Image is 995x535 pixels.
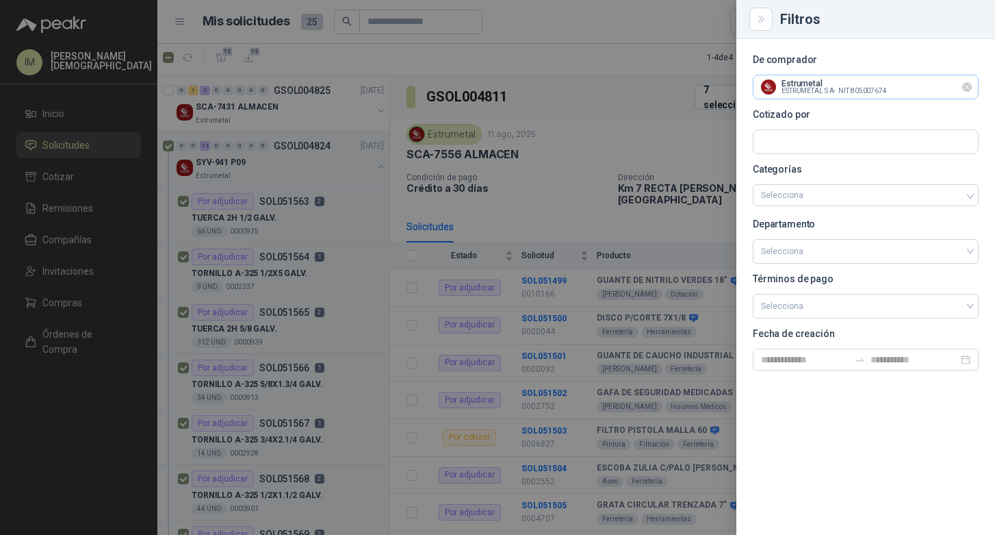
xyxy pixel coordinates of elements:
[753,220,979,228] p: Departamento
[753,275,979,283] p: Términos de pago
[962,82,972,92] button: Limpiar
[854,354,865,365] span: swap-right
[854,354,865,365] span: to
[753,11,769,27] button: Close
[753,55,979,64] p: De comprador
[780,12,979,26] div: Filtros
[753,110,979,119] p: Cotizado por
[753,329,979,338] p: Fecha de creación
[753,165,979,173] p: Categorías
